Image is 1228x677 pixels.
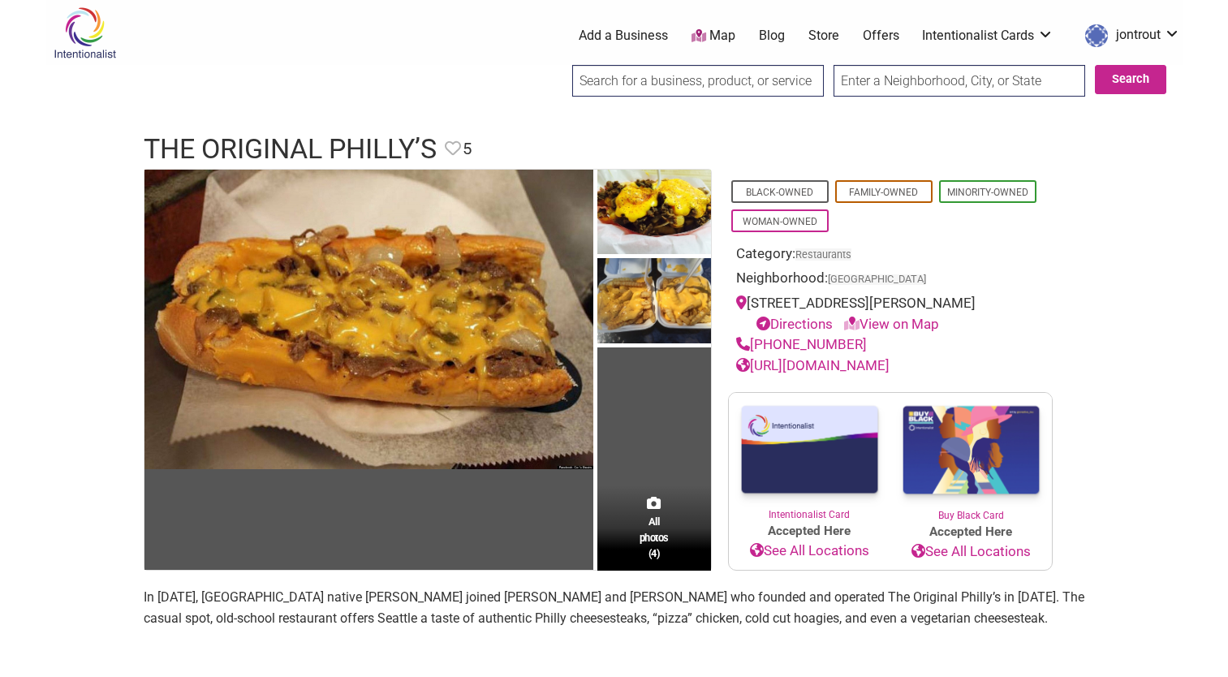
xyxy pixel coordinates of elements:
[849,187,918,198] a: Family-Owned
[736,357,890,373] a: [URL][DOMAIN_NAME]
[579,27,668,45] a: Add a Business
[729,393,890,507] img: Intentionalist Card
[890,393,1052,508] img: Buy Black Card
[759,27,785,45] a: Blog
[445,140,461,157] i: Favorite
[736,293,1045,334] div: [STREET_ADDRESS][PERSON_NAME]
[746,187,813,198] a: Black-Owned
[828,274,926,285] span: [GEOGRAPHIC_DATA]
[463,136,472,162] span: 5
[795,248,851,261] a: Restaurants
[863,27,899,45] a: Offers
[808,27,839,45] a: Store
[729,393,890,522] a: Intentionalist Card
[572,65,824,97] input: Search for a business, product, or service
[736,336,867,352] a: [PHONE_NUMBER]
[922,27,1053,45] a: Intentionalist Cards
[692,27,735,45] a: Map
[834,65,1085,97] input: Enter a Neighborhood, City, or State
[729,541,890,562] a: See All Locations
[144,130,437,169] h1: The Original Philly’s
[947,187,1028,198] a: Minority-Owned
[736,244,1045,269] div: Category:
[890,523,1052,541] span: Accepted Here
[144,587,1085,628] p: In [DATE], [GEOGRAPHIC_DATA] native [PERSON_NAME] joined [PERSON_NAME] and [PERSON_NAME] who foun...
[46,6,123,59] img: Intentionalist
[890,393,1052,523] a: Buy Black Card
[743,216,817,227] a: Woman-Owned
[844,316,939,332] a: View on Map
[756,316,833,332] a: Directions
[729,522,890,541] span: Accepted Here
[640,514,669,560] span: All photos (4)
[736,268,1045,293] div: Neighborhood:
[1095,65,1166,94] button: Search
[1077,21,1180,50] a: jontrout
[890,541,1052,563] a: See All Locations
